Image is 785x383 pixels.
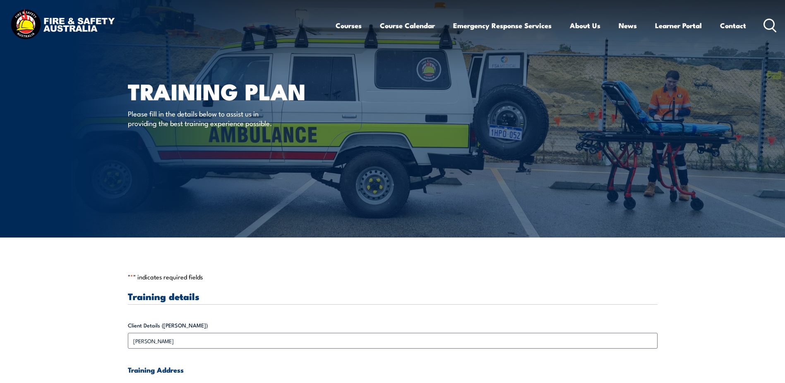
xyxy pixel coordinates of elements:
h3: Training details [128,291,658,301]
a: Courses [336,15,362,36]
h1: Training plan [128,81,332,101]
label: Client Details ([PERSON_NAME]) [128,321,658,330]
a: Emergency Response Services [453,15,552,36]
h4: Training Address [128,365,658,374]
p: " " indicates required fields [128,273,658,281]
p: Please fill in the details below to assist us in providing the best training experience possible. [128,109,279,128]
a: About Us [570,15,600,36]
a: Contact [720,15,746,36]
a: Learner Portal [655,15,702,36]
a: Course Calendar [380,15,435,36]
a: News [619,15,637,36]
